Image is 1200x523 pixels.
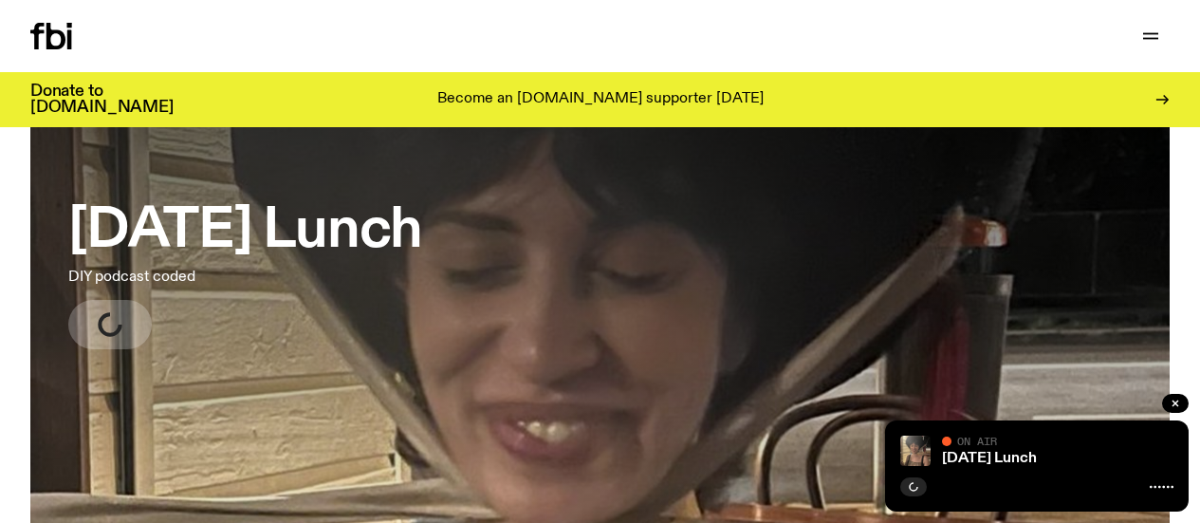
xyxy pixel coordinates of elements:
[942,451,1037,466] a: [DATE] Lunch
[68,266,422,289] p: DIY podcast coded
[68,205,422,258] h3: [DATE] Lunch
[30,84,174,116] h3: Donate to [DOMAIN_NAME]
[957,435,997,447] span: On Air
[68,186,422,349] a: [DATE] LunchDIY podcast coded
[437,91,764,108] p: Become an [DOMAIN_NAME] supporter [DATE]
